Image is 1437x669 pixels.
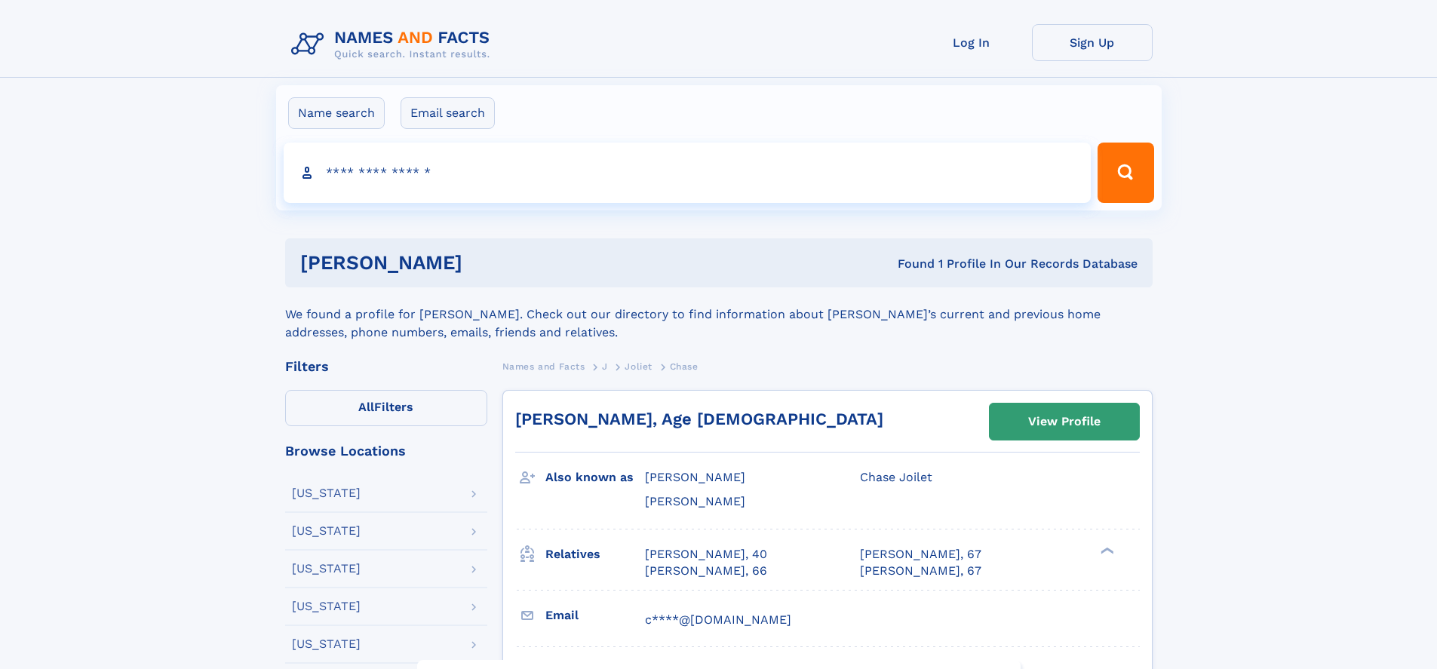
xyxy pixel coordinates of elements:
[625,357,652,376] a: Joliet
[670,361,699,372] span: Chase
[285,287,1153,342] div: We found a profile for [PERSON_NAME]. Check out our directory to find information about [PERSON_N...
[680,256,1138,272] div: Found 1 Profile In Our Records Database
[602,357,608,376] a: J
[502,357,585,376] a: Names and Facts
[285,360,487,373] div: Filters
[358,400,374,414] span: All
[292,638,361,650] div: [US_STATE]
[401,97,495,129] label: Email search
[860,470,932,484] span: Chase Joilet
[300,253,680,272] h1: [PERSON_NAME]
[1098,143,1153,203] button: Search Button
[285,24,502,65] img: Logo Names and Facts
[545,542,645,567] h3: Relatives
[645,563,767,579] a: [PERSON_NAME], 66
[292,600,361,612] div: [US_STATE]
[645,546,767,563] a: [PERSON_NAME], 40
[625,361,652,372] span: Joliet
[545,603,645,628] h3: Email
[990,404,1139,440] a: View Profile
[292,563,361,575] div: [US_STATE]
[292,525,361,537] div: [US_STATE]
[1097,545,1115,555] div: ❯
[285,444,487,458] div: Browse Locations
[1032,24,1153,61] a: Sign Up
[292,487,361,499] div: [US_STATE]
[860,546,981,563] a: [PERSON_NAME], 67
[515,410,883,428] a: [PERSON_NAME], Age [DEMOGRAPHIC_DATA]
[285,390,487,426] label: Filters
[860,563,981,579] a: [PERSON_NAME], 67
[645,494,745,508] span: [PERSON_NAME]
[284,143,1092,203] input: search input
[1028,404,1101,439] div: View Profile
[545,465,645,490] h3: Also known as
[288,97,385,129] label: Name search
[911,24,1032,61] a: Log In
[602,361,608,372] span: J
[645,470,745,484] span: [PERSON_NAME]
